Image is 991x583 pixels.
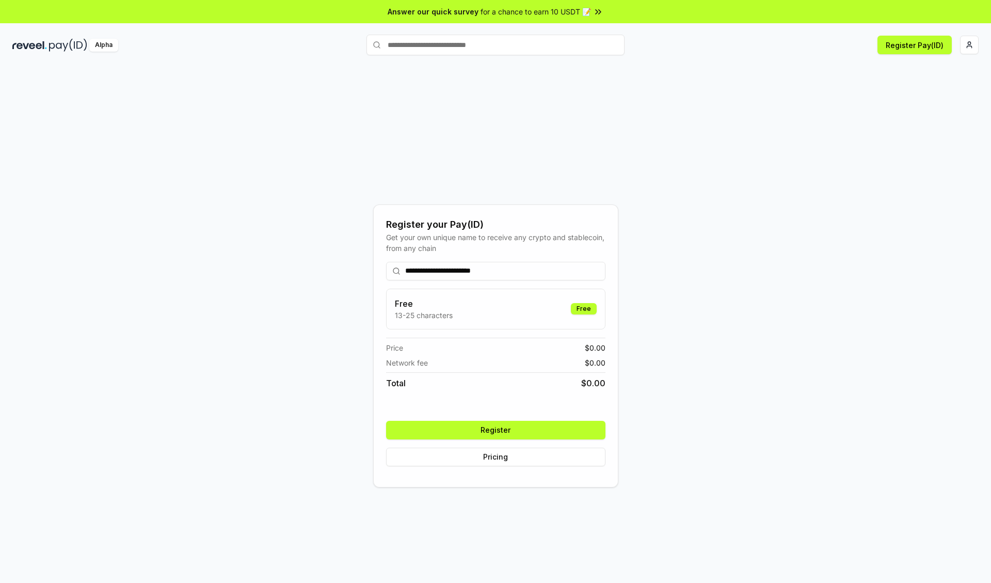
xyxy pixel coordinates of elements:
[581,377,605,389] span: $ 0.00
[386,342,403,353] span: Price
[481,6,591,17] span: for a chance to earn 10 USDT 📝
[49,39,87,52] img: pay_id
[386,217,605,232] div: Register your Pay(ID)
[571,303,597,314] div: Free
[12,39,47,52] img: reveel_dark
[585,357,605,368] span: $ 0.00
[395,310,453,321] p: 13-25 characters
[585,342,605,353] span: $ 0.00
[386,357,428,368] span: Network fee
[395,297,453,310] h3: Free
[386,421,605,439] button: Register
[388,6,478,17] span: Answer our quick survey
[386,448,605,466] button: Pricing
[877,36,952,54] button: Register Pay(ID)
[386,377,406,389] span: Total
[89,39,118,52] div: Alpha
[386,232,605,254] div: Get your own unique name to receive any crypto and stablecoin, from any chain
